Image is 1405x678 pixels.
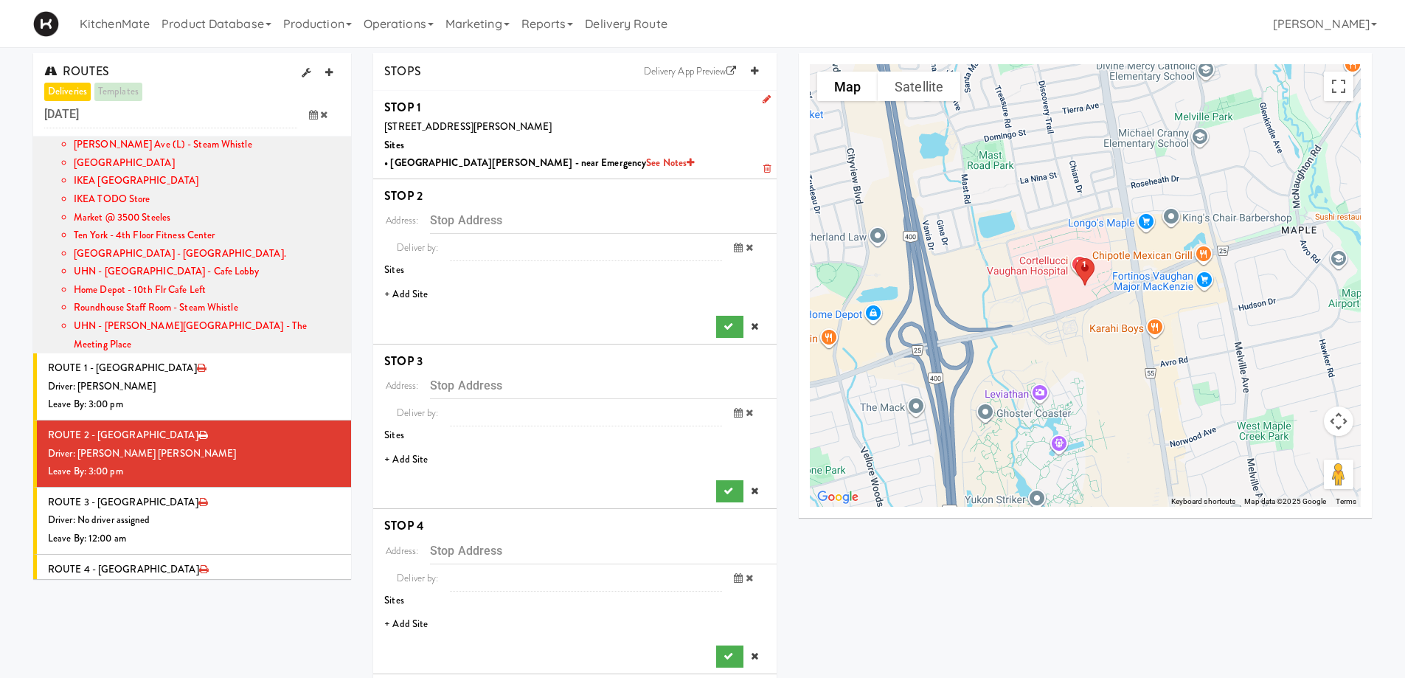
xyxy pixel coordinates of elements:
span: Sites [384,428,404,442]
span: Deliver by: [384,399,450,426]
li: [PERSON_NAME] Ave (L) - Steam Whistle [74,136,340,154]
img: Micromart [33,11,59,37]
li: + Add Site [373,609,777,640]
span: STOPS [384,63,421,80]
button: Show street map [817,72,878,101]
div: Leave By: 3:00 pm [48,395,340,414]
div: [STREET_ADDRESS][PERSON_NAME] [384,118,766,136]
a: templates [94,83,142,101]
li: UHN - [GEOGRAPHIC_DATA] - Cafe Lobby [74,263,340,281]
li: STOP 2Address:Deliver by: Sites+ Add Site [373,179,777,345]
div: Address: [373,207,430,234]
a: Open this area in Google Maps (opens a new window) [813,488,862,507]
div: Driver: [PERSON_NAME] [PERSON_NAME] [48,445,340,463]
span: Deliver by: [384,234,450,261]
button: Keyboard shortcuts [1171,497,1236,507]
span: Deliver by: [384,564,450,592]
span: ROUTES [44,63,109,80]
li: ROUTE 3 - [GEOGRAPHIC_DATA]Driver: No driver assignedLeave By: 12:00 am [33,488,351,555]
b: STOP 1 [384,99,421,116]
li: STOP 4Address:Deliver by: Sites+ Add Site [373,509,777,674]
div: Leave By: 12:00 am [48,530,340,548]
li: + Add Site [373,445,777,475]
button: Show satellite imagery [878,72,960,101]
li: + Add Site [373,280,777,310]
li: ROUTE 4 - [GEOGRAPHIC_DATA]Driver: No driver assignedLeave By: 12:00 am [33,555,351,622]
li: STOP 1[STREET_ADDRESS][PERSON_NAME]Sites• [GEOGRAPHIC_DATA][PERSON_NAME] - near EmergencySee Notes [373,91,777,179]
span: ROUTE 3 - [GEOGRAPHIC_DATA] [48,495,198,509]
div: Address: [373,537,430,564]
li: IKEA [GEOGRAPHIC_DATA] [74,172,340,190]
input: Stop Address [430,537,777,564]
li: [GEOGRAPHIC_DATA] - [GEOGRAPHIC_DATA]. [74,245,340,263]
li: STOP 3Address:Deliver by: Sites+ Add Site [373,345,777,510]
input: Stop Address [430,207,777,234]
button: Toggle fullscreen view [1324,72,1353,101]
input: Stop Address [430,372,777,399]
li: ROUTE 1 - [GEOGRAPHIC_DATA]Driver: [PERSON_NAME]Leave By: 3:00 pm [33,353,351,421]
li: IKEA TODO Store [74,190,340,209]
div: Address: [373,372,430,399]
div: Driver: No driver assigned [48,511,340,530]
a: Delivery App Preview [636,60,743,83]
b: STOP 4 [384,517,424,534]
button: Map camera controls [1324,407,1353,436]
span: Sites [384,593,404,607]
div: Driver: [PERSON_NAME] [48,378,340,396]
li: UHN - [PERSON_NAME][GEOGRAPHIC_DATA] - The Meeting Place [74,317,340,353]
li: Roundhouse Staff Room - Steam Whistle [74,299,340,317]
a: See Notes [646,156,694,170]
button: Drag Pegman onto the map to open Street View [1324,460,1353,489]
div: 1 [1082,260,1086,269]
li: Ten York - 4th Floor Fitness Center [74,226,340,245]
li: ROUTE 2 - [GEOGRAPHIC_DATA]Driver: [PERSON_NAME] [PERSON_NAME]Leave By: 3:00 pm [33,421,351,488]
div: Leave By: 3:00 pm [48,463,340,481]
span: Map data ©2025 Google [1244,497,1326,505]
div: Driver: No driver assigned [48,578,340,597]
li: Home Depot - 10th Flr Cafe Left [74,281,340,300]
img: Google [813,488,862,507]
a: deliveries [44,83,91,101]
li: [GEOGRAPHIC_DATA] [74,154,340,173]
span: ROUTE 4 - [GEOGRAPHIC_DATA] [48,562,199,576]
b: Sites [384,138,404,152]
b: STOP 3 [384,353,423,370]
span: ROUTE 2 - [GEOGRAPHIC_DATA] [48,428,198,442]
span: Sites [384,263,404,277]
b: • [GEOGRAPHIC_DATA][PERSON_NAME] - near Emergency [384,156,694,170]
span: ROUTE 1 - [GEOGRAPHIC_DATA] [48,361,197,375]
li: Market @ 3500 Steeles [74,209,340,227]
a: Terms [1336,497,1357,505]
b: STOP 2 [384,187,423,204]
